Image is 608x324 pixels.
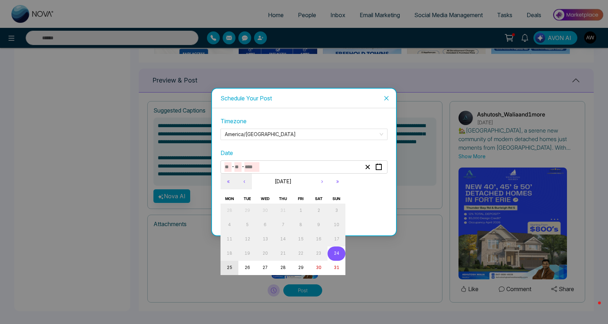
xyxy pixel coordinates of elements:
[318,208,320,213] abbr: August 2, 2025
[334,251,339,256] abbr: August 24, 2025
[292,218,310,232] button: August 8, 2025
[310,218,328,232] button: August 9, 2025
[256,218,274,232] button: August 6, 2025
[280,208,286,213] abbr: July 31, 2025
[274,246,292,261] button: August 21, 2025
[232,162,234,171] span: -
[228,222,231,227] abbr: August 4, 2025
[334,222,339,227] abbr: August 10, 2025
[221,218,238,232] button: August 4, 2025
[227,251,232,256] abbr: August 18, 2025
[225,129,383,140] span: America/Toronto
[334,265,339,270] abbr: August 31, 2025
[584,300,601,317] iframe: Intercom live chat
[335,208,338,213] abbr: August 3, 2025
[242,162,244,171] span: -
[274,232,292,246] button: August 14, 2025
[315,196,323,201] abbr: Saturday
[274,204,292,218] button: July 31, 2025
[263,251,268,256] abbr: August 20, 2025
[333,196,340,201] abbr: Sunday
[245,208,250,213] abbr: July 29, 2025
[317,222,320,227] abbr: August 9, 2025
[263,265,268,270] abbr: August 27, 2025
[221,117,387,126] label: Timezone
[261,196,269,201] abbr: Wednesday
[227,265,232,270] abbr: August 25, 2025
[292,232,310,246] button: August 15, 2025
[238,218,256,232] button: August 5, 2025
[328,261,345,275] button: August 31, 2025
[275,178,292,184] span: [DATE]
[280,265,286,270] abbr: August 28, 2025
[334,236,339,241] abbr: August 17, 2025
[292,246,310,261] button: August 22, 2025
[256,261,274,275] button: August 27, 2025
[221,94,387,102] div: Schedule Your Post
[225,196,234,201] abbr: Monday
[263,236,268,241] abbr: August 13, 2025
[316,236,321,241] abbr: August 16, 2025
[298,251,303,256] abbr: August 22, 2025
[221,174,236,189] button: «
[377,89,396,108] button: Close
[279,196,287,201] abbr: Thursday
[280,236,286,241] abbr: August 14, 2025
[310,261,328,275] button: August 30, 2025
[298,196,304,201] abbr: Friday
[274,218,292,232] button: August 7, 2025
[328,204,345,218] button: August 3, 2025
[238,204,256,218] button: July 29, 2025
[298,236,304,241] abbr: August 15, 2025
[256,204,274,218] button: July 30, 2025
[221,232,238,246] button: August 11, 2025
[221,149,387,158] label: Date
[274,261,292,275] button: August 28, 2025
[314,174,330,189] button: ›
[299,208,302,213] abbr: August 1, 2025
[330,174,345,189] button: »
[328,232,345,246] button: August 17, 2025
[310,232,328,246] button: August 16, 2025
[221,261,238,275] button: August 25, 2025
[245,265,250,270] abbr: August 26, 2025
[299,222,302,227] abbr: August 8, 2025
[310,204,328,218] button: August 2, 2025
[264,222,267,227] abbr: August 6, 2025
[245,236,250,241] abbr: August 12, 2025
[256,246,274,261] button: August 20, 2025
[244,251,250,256] abbr: August 19, 2025
[238,261,256,275] button: August 26, 2025
[238,232,256,246] button: August 12, 2025
[256,232,274,246] button: August 13, 2025
[328,218,345,232] button: August 10, 2025
[292,204,310,218] button: August 1, 2025
[221,204,238,218] button: July 28, 2025
[298,265,304,270] abbr: August 29, 2025
[282,222,284,227] abbr: August 7, 2025
[263,208,268,213] abbr: July 30, 2025
[384,95,389,101] span: close
[292,261,310,275] button: August 29, 2025
[310,246,328,261] button: August 23, 2025
[236,174,252,189] button: ‹
[244,196,251,201] abbr: Tuesday
[227,236,232,241] abbr: August 11, 2025
[238,246,256,261] button: August 19, 2025
[252,174,314,189] button: [DATE]
[316,265,321,270] abbr: August 30, 2025
[316,251,321,256] abbr: August 23, 2025
[246,222,249,227] abbr: August 5, 2025
[221,246,238,261] button: August 18, 2025
[227,208,232,213] abbr: July 28, 2025
[328,246,345,261] button: August 24, 2025
[280,251,286,256] abbr: August 21, 2025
